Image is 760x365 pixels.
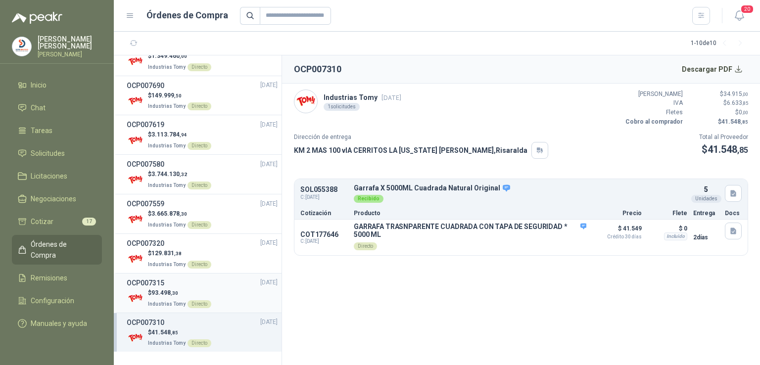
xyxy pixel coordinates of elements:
span: 20 [740,4,754,14]
p: [PERSON_NAME] [623,90,683,99]
p: $ [148,328,211,337]
span: ,30 [180,211,187,217]
p: Flete [648,210,687,216]
p: $ [689,90,748,99]
span: ,32 [180,172,187,177]
img: Company Logo [127,92,144,109]
span: Negociaciones [31,193,76,204]
p: GARRAFA TRASNPARENTE CUADRADA CON TAPA DE SEGURIDAD * 5000 ML [354,223,586,238]
h2: OCP007310 [294,62,341,76]
span: ,94 [180,132,187,137]
a: OCP007320[DATE] Company Logo$129.831,38Industrias TomyDirecto [127,238,278,269]
a: Inicio [12,76,102,94]
div: 1 solicitudes [324,103,360,111]
h3: OCP007580 [127,159,164,170]
span: ,00 [742,91,748,97]
span: 3.113.784 [151,131,187,138]
p: KM 2 MAS 100 vIA CERRITOS LA [US_STATE] [PERSON_NAME] , Risaralda [294,145,527,156]
h3: OCP007690 [127,80,164,91]
span: 34.915 [723,91,748,97]
p: $ [148,288,211,298]
span: Crédito 30 días [592,234,642,239]
h3: OCP007619 [127,119,164,130]
a: OCP007559[DATE] Company Logo$3.665.878,30Industrias TomyDirecto [127,198,278,229]
img: Company Logo [127,290,144,307]
p: $ [689,98,748,108]
a: OCP007711[DATE] Company Logo$1.349.460,00Industrias TomyDirecto [127,41,278,72]
span: 129.831 [151,250,182,257]
a: Cotizar17 [12,212,102,231]
span: 6.633 [727,99,748,106]
span: ,85 [171,330,178,335]
span: 41.548 [721,118,748,125]
span: Industrias Tomy [148,301,186,307]
p: $ 0 [648,223,687,234]
span: [DATE] [260,278,278,287]
p: Cobro al comprador [623,117,683,127]
div: Directo [188,63,211,71]
span: Industrias Tomy [148,143,186,148]
span: Industrias Tomy [148,103,186,109]
p: $ [689,108,748,117]
p: $ [148,91,211,100]
span: Industrias Tomy [148,340,186,346]
div: Directo [188,102,211,110]
div: Directo [188,300,211,308]
p: [PERSON_NAME] [PERSON_NAME] [38,36,102,49]
p: Docs [725,210,742,216]
span: ,00 [180,53,187,59]
a: Solicitudes [12,144,102,163]
span: Licitaciones [31,171,67,182]
div: Recibido [354,195,383,203]
p: Total al Proveedor [699,133,748,142]
span: Industrias Tomy [148,222,186,228]
p: 5 [704,184,708,195]
span: Manuales y ayuda [31,318,87,329]
div: Directo [188,221,211,229]
a: OCP007315[DATE] Company Logo$93.498,30Industrias TomyDirecto [127,277,278,309]
a: Remisiones [12,269,102,287]
img: Company Logo [127,211,144,228]
a: OCP007619[DATE] Company Logo$3.113.784,94Industrias TomyDirecto [127,119,278,150]
p: 2 días [693,231,719,243]
p: COT177646 [300,230,348,238]
p: SOL055388 [300,186,348,193]
p: $ [699,142,748,157]
a: OCP007580[DATE] Company Logo$3.744.130,32Industrias TomyDirecto [127,159,278,190]
span: C: [DATE] [300,238,348,244]
p: $ [689,117,748,127]
div: Directo [354,242,377,250]
div: Unidades [691,195,721,203]
span: Cotizar [31,216,53,227]
a: Tareas [12,121,102,140]
h3: OCP007320 [127,238,164,249]
a: OCP007690[DATE] Company Logo$149.999,50Industrias TomyDirecto [127,80,278,111]
div: Incluido [664,232,687,240]
a: Negociaciones [12,189,102,208]
div: Directo [188,142,211,150]
span: ,85 [737,145,748,155]
img: Company Logo [127,132,144,149]
button: Descargar PDF [676,59,749,79]
span: 0 [739,109,748,116]
span: 41.548 [708,143,748,155]
span: 3.665.878 [151,210,187,217]
span: Chat [31,102,46,113]
p: $ [148,170,211,179]
a: Chat [12,98,102,117]
span: 149.999 [151,92,182,99]
span: [DATE] [260,120,278,130]
span: [DATE] [260,160,278,169]
span: 3.744.130 [151,171,187,178]
span: [DATE] [260,318,278,327]
div: Directo [188,339,211,347]
span: 17 [82,218,96,226]
p: $ [148,130,211,139]
img: Company Logo [127,329,144,347]
span: Inicio [31,80,47,91]
img: Company Logo [127,171,144,188]
p: Cotización [300,210,348,216]
span: Industrias Tomy [148,182,186,188]
span: 41.548 [151,329,178,336]
span: ,30 [171,290,178,296]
